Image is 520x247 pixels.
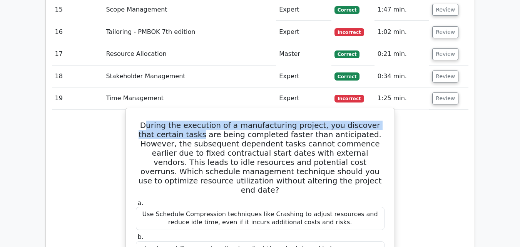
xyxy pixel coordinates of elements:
[52,66,103,87] td: 18
[103,43,276,65] td: Resource Allocation
[375,87,430,109] td: 1:25 min.
[103,66,276,87] td: Stakeholder Management
[138,199,144,207] span: a.
[432,92,458,104] button: Review
[103,21,276,43] td: Tailoring - PMBOK 7th edition
[276,87,331,109] td: Expert
[375,66,430,87] td: 0:34 min.
[52,87,103,109] td: 19
[136,207,385,230] div: Use Schedule Compression techniques like Crashing to adjust resources and reduce idle time, even ...
[276,66,331,87] td: Expert
[334,6,359,14] span: Correct
[432,4,458,16] button: Review
[375,21,430,43] td: 1:02 min.
[432,48,458,60] button: Review
[52,43,103,65] td: 17
[334,95,364,102] span: Incorrect
[135,121,385,195] h5: During the execution of a manufacturing project, you discover that certain tasks are being comple...
[432,71,458,82] button: Review
[375,43,430,65] td: 0:21 min.
[52,21,103,43] td: 16
[432,26,458,38] button: Review
[276,43,331,65] td: Master
[138,233,144,240] span: b.
[276,21,331,43] td: Expert
[103,87,276,109] td: Time Management
[334,72,359,80] span: Correct
[334,50,359,58] span: Correct
[334,28,364,36] span: Incorrect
